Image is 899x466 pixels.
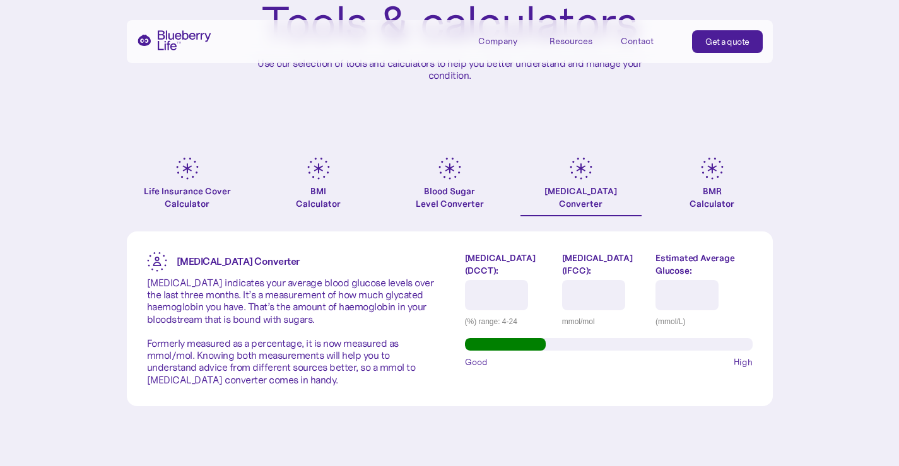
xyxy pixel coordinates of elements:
[655,252,752,277] label: Estimated Average Glucose:
[389,157,510,216] a: Blood SugarLevel Converter
[258,157,379,216] a: BMICalculator
[465,252,553,277] label: [MEDICAL_DATA] (DCCT):
[127,185,248,210] div: Life Insurance Cover Calculator
[478,30,535,51] div: Company
[544,185,617,210] div: [MEDICAL_DATA] Converter
[562,252,646,277] label: [MEDICAL_DATA] (IFCC):
[655,315,752,328] div: (mmol/L)
[690,185,734,210] div: BMR Calculator
[549,36,592,47] div: Resources
[734,356,753,368] span: High
[520,157,642,216] a: [MEDICAL_DATA]Converter
[296,185,341,210] div: BMI Calculator
[465,315,553,328] div: (%) range: 4-24
[549,30,606,51] div: Resources
[562,315,646,328] div: mmol/mol
[652,157,773,216] a: BMRCalculator
[705,35,749,48] div: Get a quote
[621,36,654,47] div: Contact
[177,255,300,267] strong: [MEDICAL_DATA] Converter
[137,30,211,50] a: home
[416,185,484,210] div: Blood Sugar Level Converter
[147,277,435,386] p: [MEDICAL_DATA] indicates your average blood glucose levels over the last three months. It’s a mea...
[692,30,763,53] a: Get a quote
[465,356,488,368] span: Good
[248,57,652,81] p: Use our selection of tools and calculators to help you better understand and manage your condition.
[621,30,678,51] a: Contact
[127,157,248,216] a: Life Insurance Cover Calculator
[478,36,517,47] div: Company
